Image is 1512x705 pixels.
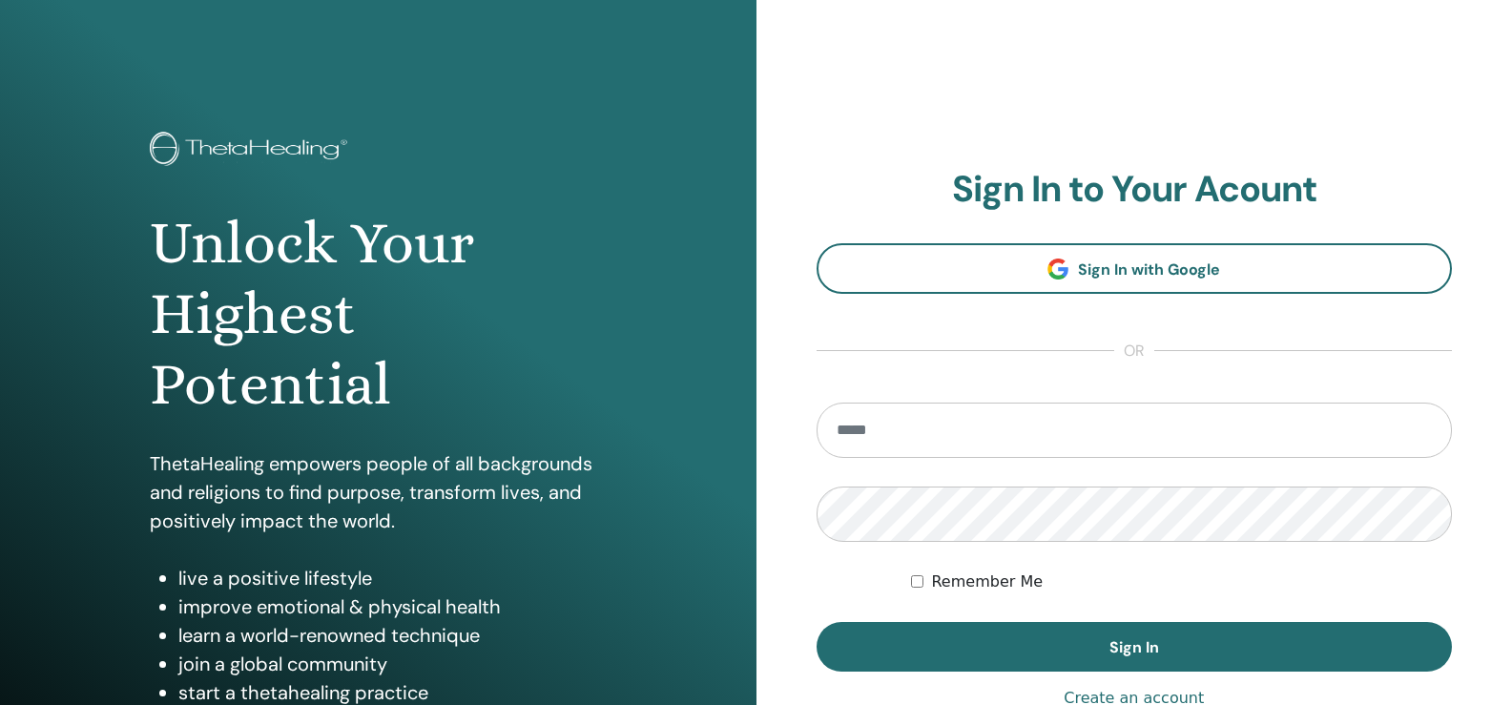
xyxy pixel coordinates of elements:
[817,168,1453,212] h2: Sign In to Your Acount
[931,570,1043,593] label: Remember Me
[1078,259,1220,280] span: Sign In with Google
[178,564,606,592] li: live a positive lifestyle
[911,570,1452,593] div: Keep me authenticated indefinitely or until I manually logout
[1109,637,1159,657] span: Sign In
[150,449,606,535] p: ThetaHealing empowers people of all backgrounds and religions to find purpose, transform lives, a...
[1114,340,1154,363] span: or
[178,621,606,650] li: learn a world-renowned technique
[178,592,606,621] li: improve emotional & physical health
[150,208,606,421] h1: Unlock Your Highest Potential
[817,622,1453,672] button: Sign In
[817,243,1453,294] a: Sign In with Google
[178,650,606,678] li: join a global community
